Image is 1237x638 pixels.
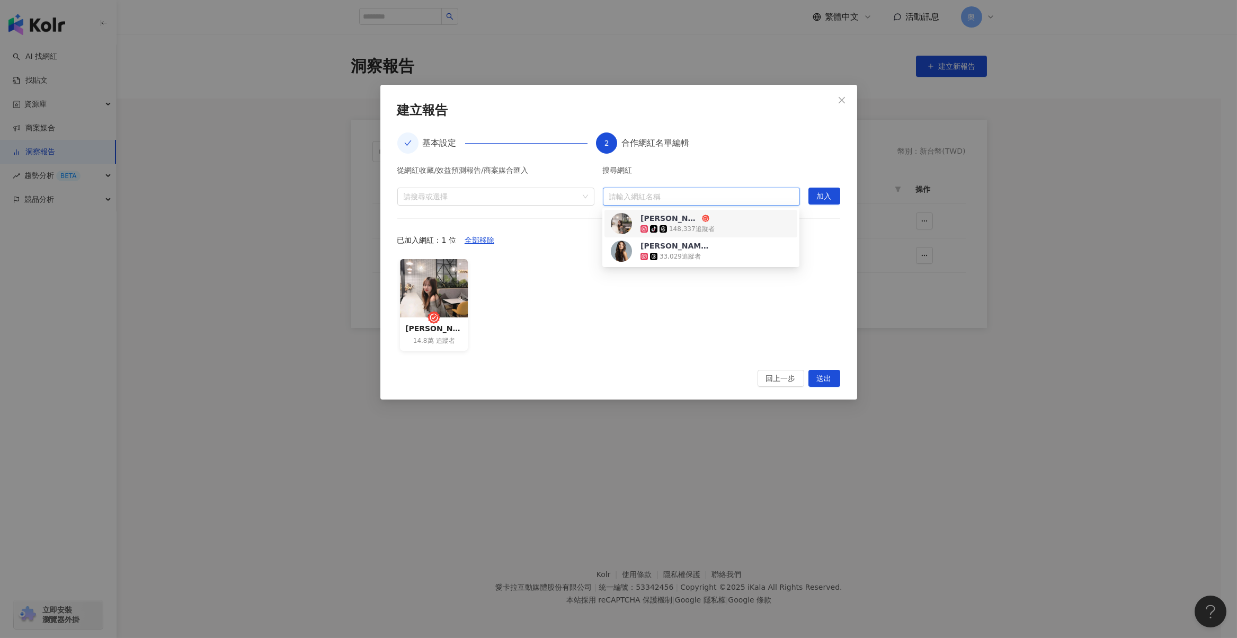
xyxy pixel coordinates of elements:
span: 追蹤者 [436,336,455,345]
button: 全部移除 [456,232,503,249]
span: close [838,96,846,104]
button: 回上一步 [758,370,804,387]
div: 合作網紅名單編輯 [621,132,689,154]
button: 加入 [808,188,840,205]
button: Close [831,90,852,111]
div: Jenny Ting Crawford [604,237,797,265]
span: 14.8萬 [413,336,434,345]
div: 木木 [604,210,797,237]
div: 基本設定 [423,132,465,154]
div: [PERSON_NAME] [405,323,462,334]
div: 從網紅收藏/效益預測報告/商案媒合匯入 [397,166,594,179]
div: [PERSON_NAME] [640,213,700,224]
button: 送出 [808,370,840,387]
span: 全部移除 [465,232,494,249]
span: check [404,139,412,147]
span: 2 [604,139,609,147]
span: 加入 [817,188,832,205]
div: 33,029 追蹤者 [660,252,701,261]
span: 送出 [817,370,832,387]
div: 搜尋網紅 [603,166,800,179]
div: [PERSON_NAME] [640,241,709,251]
div: 已加入網紅：1 位 [397,232,840,249]
div: 建立報告 [397,102,840,120]
span: 回上一步 [766,370,796,387]
img: KOL Avatar [611,213,632,234]
img: KOL Avatar [611,241,632,262]
div: 148,337 追蹤者 [669,225,715,234]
